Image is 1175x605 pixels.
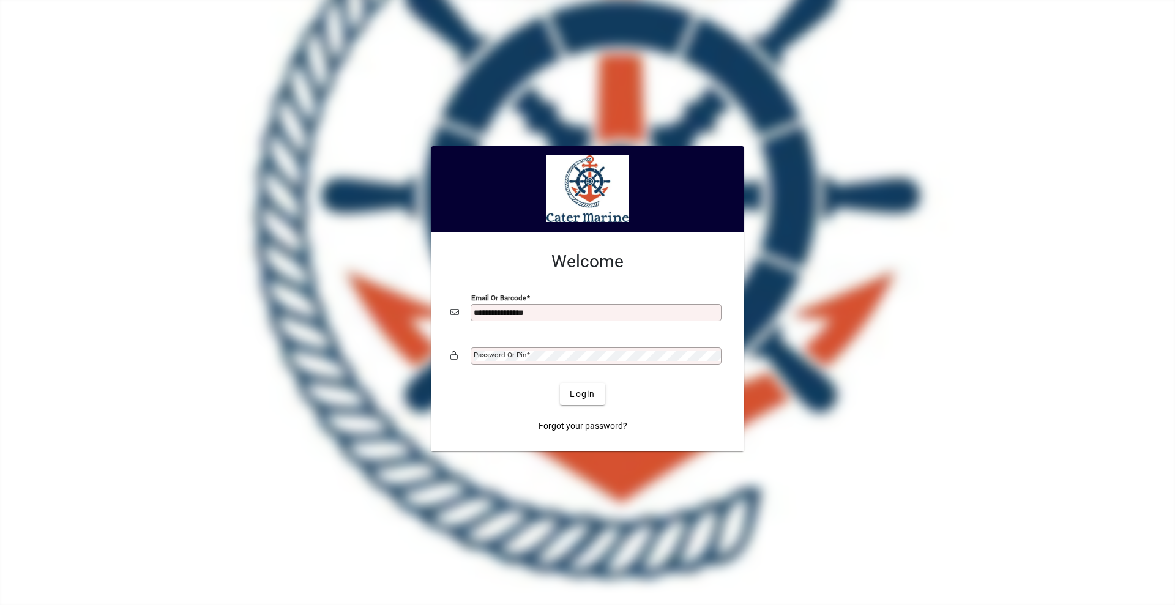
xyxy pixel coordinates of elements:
mat-label: Email or Barcode [471,294,526,302]
a: Forgot your password? [534,415,632,437]
span: Login [570,388,595,401]
h2: Welcome [450,251,725,272]
mat-label: Password or Pin [474,351,526,359]
button: Login [560,383,605,405]
span: Forgot your password? [539,420,627,432]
